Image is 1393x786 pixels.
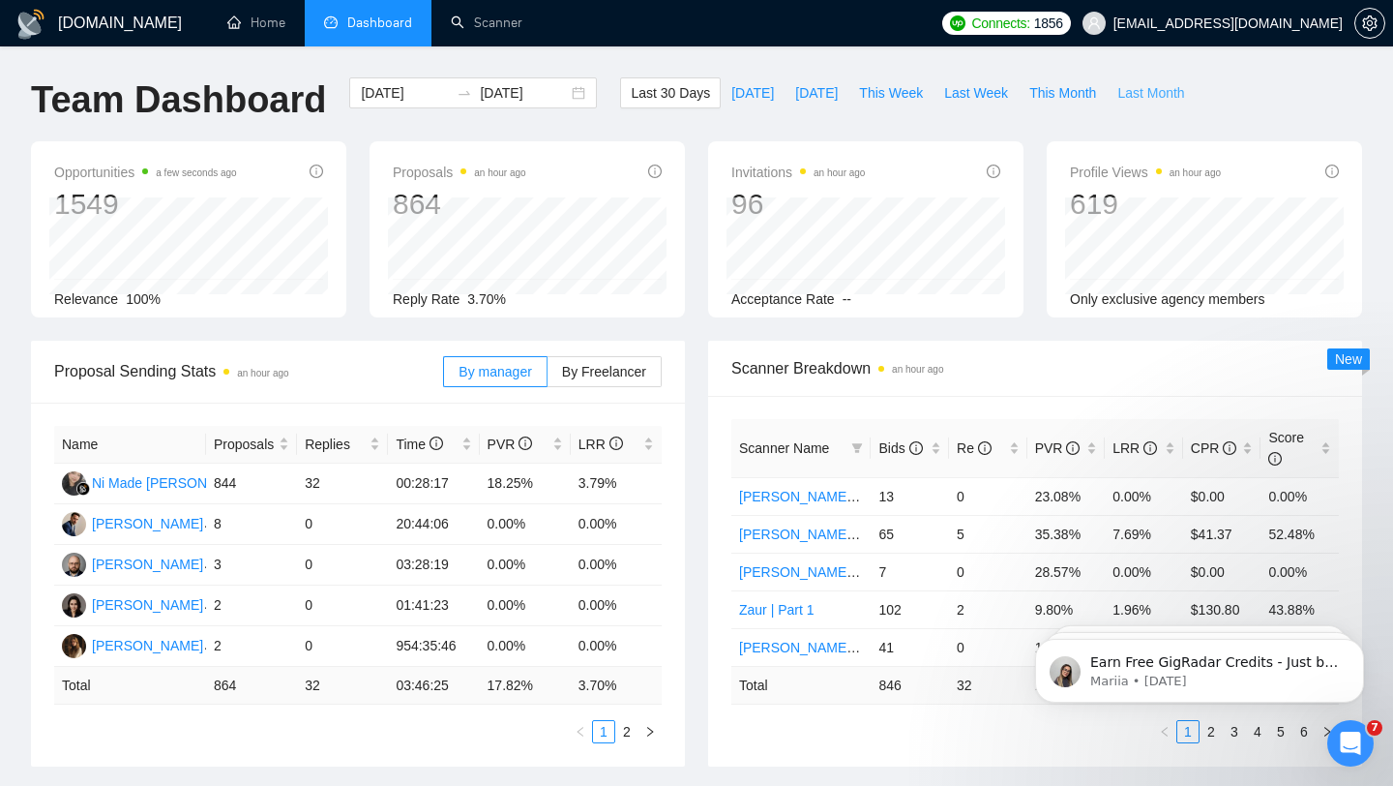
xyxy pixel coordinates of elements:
td: 41 [871,628,949,666]
td: 0 [949,628,1027,666]
td: 0 [297,626,388,667]
span: Proposal Sending Stats [54,359,443,383]
time: an hour ago [1170,167,1221,178]
td: 7.69% [1105,515,1183,553]
span: Only exclusive agency members [1070,291,1265,307]
span: By Freelancer [562,364,646,379]
td: 0.00% [480,626,571,667]
span: Reply Rate [393,291,459,307]
td: 03:28:19 [388,545,479,586]
span: info-circle [648,165,662,178]
button: Last Week [934,77,1019,108]
span: Last Week [944,82,1008,104]
td: 0.00% [571,504,662,545]
span: info-circle [1268,452,1282,466]
span: Relevance [54,291,118,307]
span: Acceptance Rate [731,291,835,307]
td: 3 [206,545,297,586]
a: ZA[PERSON_NAME] [62,556,203,571]
a: homeHome [227,15,285,31]
span: setting [1355,15,1384,31]
td: 9.80% [1027,590,1106,628]
span: dashboard [324,15,338,29]
img: NM [62,471,86,496]
span: info-circle [430,437,443,450]
span: to [457,85,472,101]
li: Previous Page [1153,720,1176,743]
time: a few seconds ago [156,167,236,178]
span: Scanner Breakdown [731,356,1339,380]
td: 0.00% [480,586,571,626]
span: Dashboard [347,15,412,31]
a: NMNi Made [PERSON_NAME] [62,474,257,490]
td: 13 [871,477,949,515]
div: [PERSON_NAME] [92,635,203,656]
td: 23.08% [1027,477,1106,515]
span: info-circle [1066,441,1080,455]
span: By manager [459,364,531,379]
a: searchScanner [451,15,522,31]
th: Proposals [206,426,297,464]
a: AP[PERSON_NAME] [62,596,203,612]
td: 2 [206,586,297,626]
td: 0.00% [571,626,662,667]
td: 0.00% [1260,553,1339,590]
td: 0.00% [1105,477,1183,515]
span: This Week [859,82,923,104]
a: AM[PERSON_NAME] [62,515,203,530]
td: 3.79% [571,464,662,504]
td: 43.88% [1260,590,1339,628]
td: 32 [949,666,1027,704]
td: 0 [297,586,388,626]
span: Opportunities [54,161,237,184]
span: PVR [488,437,533,452]
span: Proposals [214,434,275,455]
td: 864 [206,667,297,705]
button: This Week [848,77,934,108]
li: Previous Page [569,720,592,743]
iframe: Intercom notifications message [1006,598,1393,734]
a: 1 [593,721,614,742]
span: user [1087,16,1101,30]
div: Ni Made [PERSON_NAME] [92,472,257,494]
td: 0 [949,477,1027,515]
div: 1549 [54,186,237,223]
span: Bids [878,440,922,456]
img: ZA [62,553,86,577]
div: [PERSON_NAME] [92,513,203,534]
div: [PERSON_NAME] [92,594,203,616]
td: 0.00% [480,545,571,586]
button: left [569,720,592,743]
time: an hour ago [814,167,865,178]
td: 65 [871,515,949,553]
td: 0.00% [1260,477,1339,515]
a: Zaur | Part 1 [739,602,815,618]
a: [PERSON_NAME] | Shopify app | DA [739,564,963,580]
td: 35.38% [1027,515,1106,553]
img: AM [62,634,86,658]
span: right [644,726,656,738]
span: -- [843,291,851,307]
td: 8 [206,504,297,545]
td: 7 [871,553,949,590]
img: AM [62,512,86,536]
a: [PERSON_NAME] | SEO | AA [739,527,918,542]
td: 954:35:46 [388,626,479,667]
td: 0 [297,545,388,586]
td: $130.80 [1183,590,1261,628]
td: 01:41:23 [388,586,479,626]
td: 5 [949,515,1027,553]
span: LRR [578,437,623,452]
span: 1856 [1034,13,1063,34]
span: Invitations [731,161,865,184]
h1: Team Dashboard [31,77,326,123]
span: info-circle [310,165,323,178]
span: Score [1268,430,1304,467]
img: logo [15,9,46,40]
span: [DATE] [731,82,774,104]
a: [PERSON_NAME] | Shopify/Ecom | DA [739,640,975,655]
span: left [575,726,586,738]
td: 1.96% [1105,590,1183,628]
